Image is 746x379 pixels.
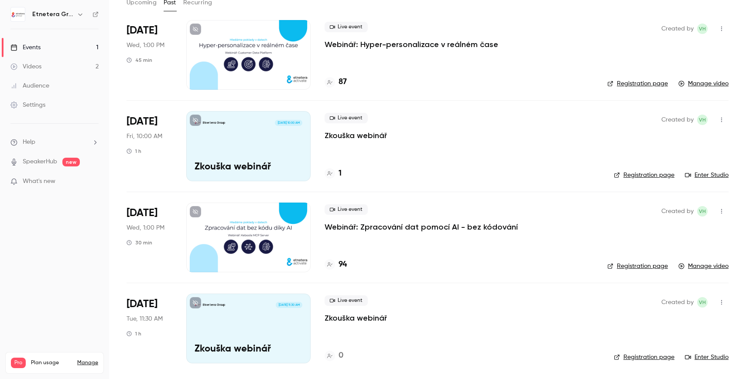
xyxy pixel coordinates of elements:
a: 87 [325,76,347,88]
div: Sep 3 Wed, 1:00 PM (Europe/Prague) [127,20,172,90]
a: Registration page [614,171,674,179]
span: [DATE] [127,297,157,311]
span: Veronika Hájek [697,24,708,34]
p: Zkouška webinář [195,162,302,173]
a: SpeakerHub [23,157,57,166]
span: Created by [661,206,694,217]
span: Created by [661,24,694,34]
div: Jul 8 Tue, 11:30 AM (Europe/Prague) [127,294,172,363]
a: 94 [325,259,347,271]
a: Zkouška webinářEtnetera Group[DATE] 10:00 AMZkouška webinář [186,111,311,181]
span: [DATE] [127,115,157,129]
a: Zkouška webinář [325,130,387,141]
a: Zkouška webinářEtnetera Group[DATE] 11:30 AMZkouška webinář [186,294,311,363]
h4: 0 [339,350,343,362]
span: Created by [661,115,694,125]
a: Manage [77,359,98,366]
div: 1 h [127,330,141,337]
a: 1 [325,168,342,179]
a: 0 [325,350,343,362]
span: [DATE] [127,206,157,220]
span: Pro [11,358,26,368]
span: Wed, 1:00 PM [127,41,164,50]
a: Zkouška webinář [325,313,387,323]
span: Help [23,138,35,147]
span: VH [699,206,706,217]
span: Veronika Hájek [697,297,708,308]
span: Live event [325,295,368,306]
span: What's new [23,177,55,186]
div: Jul 9 Wed, 1:00 PM (Europe/Prague) [127,203,172,272]
p: Etnetera Group [203,121,225,125]
span: new [62,158,80,166]
div: Aug 29 Fri, 10:00 AM (Europe/Prague) [127,111,172,181]
span: Plan usage [31,359,72,366]
span: Live event [325,204,368,215]
img: Etnetera Group [11,7,25,21]
span: [DATE] 11:30 AM [276,302,302,308]
span: Veronika Hájek [697,115,708,125]
span: [DATE] 10:00 AM [275,120,302,126]
a: Webinář: Hyper-personalizace v reálném čase [325,39,498,50]
a: Registration page [607,262,668,271]
span: Tue, 11:30 AM [127,315,163,323]
li: help-dropdown-opener [10,138,99,147]
h4: 87 [339,76,347,88]
h6: Etnetera Group [32,10,73,19]
span: Wed, 1:00 PM [127,223,164,232]
div: Settings [10,101,45,109]
span: Live event [325,113,368,123]
span: Veronika Hájek [697,206,708,217]
span: VH [699,115,706,125]
div: Videos [10,62,41,71]
a: Manage video [678,262,729,271]
div: 30 min [127,239,152,246]
iframe: Noticeable Trigger [88,178,99,186]
span: VH [699,297,706,308]
div: Audience [10,81,49,90]
span: Live event [325,22,368,32]
p: Zkouška webinář [195,344,302,355]
p: Etnetera Group [203,303,225,307]
h4: 1 [339,168,342,179]
h4: 94 [339,259,347,271]
div: Events [10,43,41,52]
div: 45 min [127,57,152,64]
span: Fri, 10:00 AM [127,132,162,141]
span: VH [699,24,706,34]
a: Enter Studio [685,353,729,362]
a: Webinář: Zpracování dat pomocí AI - bez kódování [325,222,518,232]
span: [DATE] [127,24,157,37]
a: Registration page [614,353,674,362]
div: 1 h [127,148,141,155]
a: Enter Studio [685,171,729,179]
a: Manage video [678,79,729,88]
span: Created by [661,297,694,308]
a: Registration page [607,79,668,88]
